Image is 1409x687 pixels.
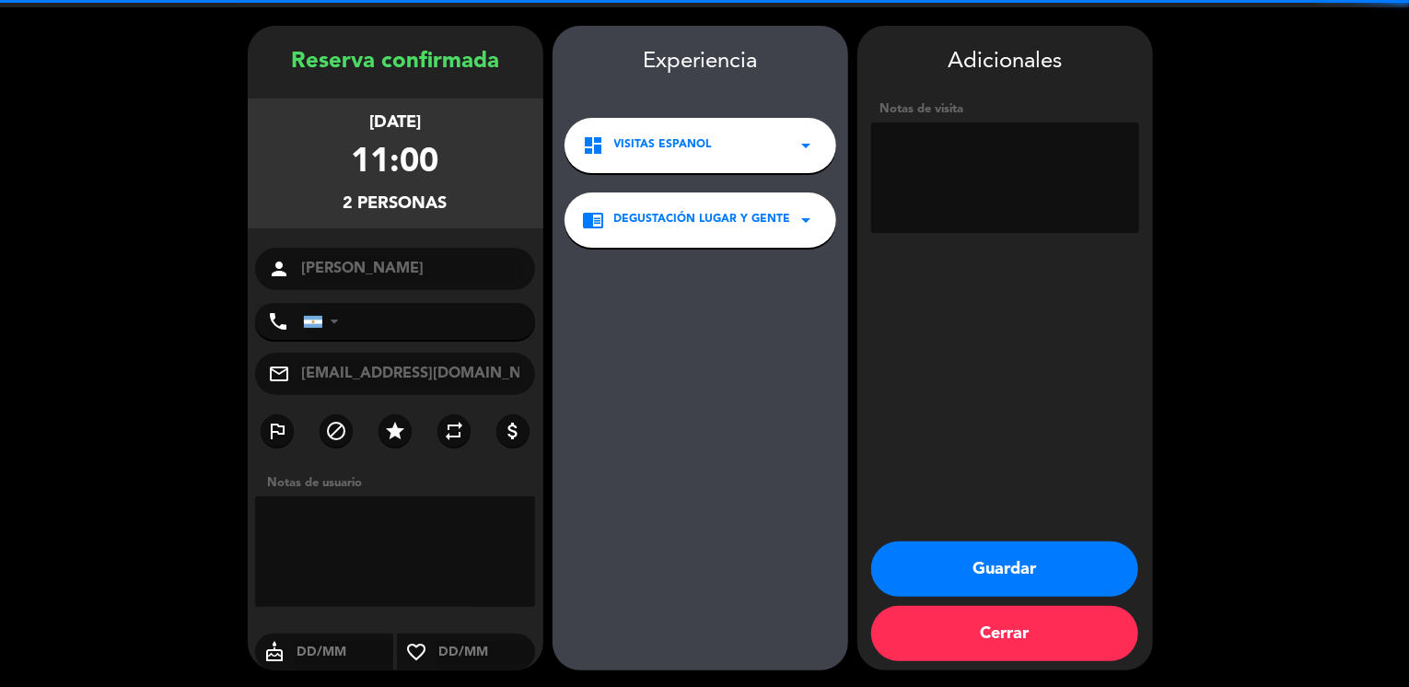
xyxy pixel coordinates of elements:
div: 2 personas [344,191,448,217]
i: mail_outline [269,363,291,385]
i: attach_money [502,420,524,442]
i: outlined_flag [266,420,288,442]
input: DD/MM [296,641,394,664]
i: arrow_drop_down [796,134,818,157]
div: Adicionales [871,44,1139,80]
div: [DATE] [369,110,421,136]
div: Notas de usuario [259,473,543,493]
div: Argentina: +54 [304,304,346,339]
i: repeat [443,420,465,442]
i: dashboard [583,134,605,157]
i: block [325,420,347,442]
div: Reserva confirmada [248,44,543,80]
div: Notas de visita [871,99,1139,119]
i: arrow_drop_down [796,209,818,231]
div: Experiencia [553,44,848,80]
i: person [269,258,291,280]
span: VISITAS ESPANOL [614,136,712,155]
i: chrome_reader_mode [583,209,605,231]
div: 11:00 [352,136,439,191]
i: star [384,420,406,442]
span: Degustación Lugar y Gente [614,211,791,229]
button: Cerrar [871,606,1138,661]
button: Guardar [871,541,1138,597]
input: DD/MM [437,641,536,664]
i: phone [268,310,290,332]
i: cake [255,641,296,663]
i: favorite_border [397,641,437,663]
